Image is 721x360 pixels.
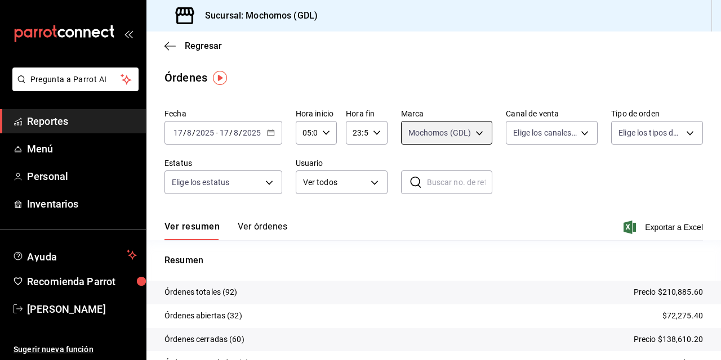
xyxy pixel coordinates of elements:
span: / [239,128,242,137]
p: Órdenes cerradas (60) [164,334,244,345]
input: -- [186,128,192,137]
span: Mochomos (GDL) [408,127,471,138]
div: Pestañas de navegación [164,221,287,240]
font: Sugerir nueva función [14,345,94,354]
span: Regresar [185,40,222,51]
label: Usuario [296,159,388,167]
span: Elige los tipos de orden [618,127,682,138]
button: Regresar [164,40,222,51]
font: Ver resumen [164,221,220,232]
span: Pregunta a Parrot AI [30,74,121,85]
font: [PERSON_NAME] [27,303,106,315]
p: Precio $138,610.20 [634,334,703,345]
input: ---- [195,128,215,137]
font: Menú [27,143,54,155]
input: ---- [242,128,261,137]
p: Órdenes totales (92) [164,286,238,298]
span: Ayuda [27,248,122,262]
font: Inventarios [27,198,78,210]
div: Órdenes [164,69,207,86]
span: Ver todos [303,177,367,188]
p: Precio $210,885.60 [634,286,703,298]
img: Marcador de información sobre herramientas [213,71,227,85]
label: Estatus [164,159,282,167]
label: Marca [401,110,493,118]
span: / [229,128,233,137]
label: Tipo de orden [611,110,703,118]
span: / [192,128,195,137]
p: Órdenes abiertas (32) [164,310,242,322]
span: - [216,128,218,137]
font: Personal [27,170,68,182]
span: / [183,128,186,137]
a: Pregunta a Parrot AI [8,82,139,93]
p: $72,275.40 [662,310,703,322]
font: Recomienda Parrot [27,276,115,287]
button: Ver órdenes [238,221,287,240]
font: Reportes [27,115,68,127]
span: Elige los estatus [172,177,229,188]
button: Exportar a Excel [626,220,703,234]
h3: Sucursal: Mochomos (GDL) [196,9,318,22]
input: -- [173,128,183,137]
label: Fecha [164,110,282,118]
input: -- [219,128,229,137]
input: Buscar no. de referencia [427,171,493,193]
button: Pregunta a Parrot AI [12,67,139,91]
font: Exportar a Excel [645,223,703,232]
button: open_drawer_menu [124,29,133,38]
label: Hora fin [346,110,387,118]
p: Resumen [164,254,703,267]
span: Elige los canales de venta [513,127,577,138]
label: Canal de venta [506,110,598,118]
input: -- [233,128,239,137]
label: Hora inicio [296,110,337,118]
